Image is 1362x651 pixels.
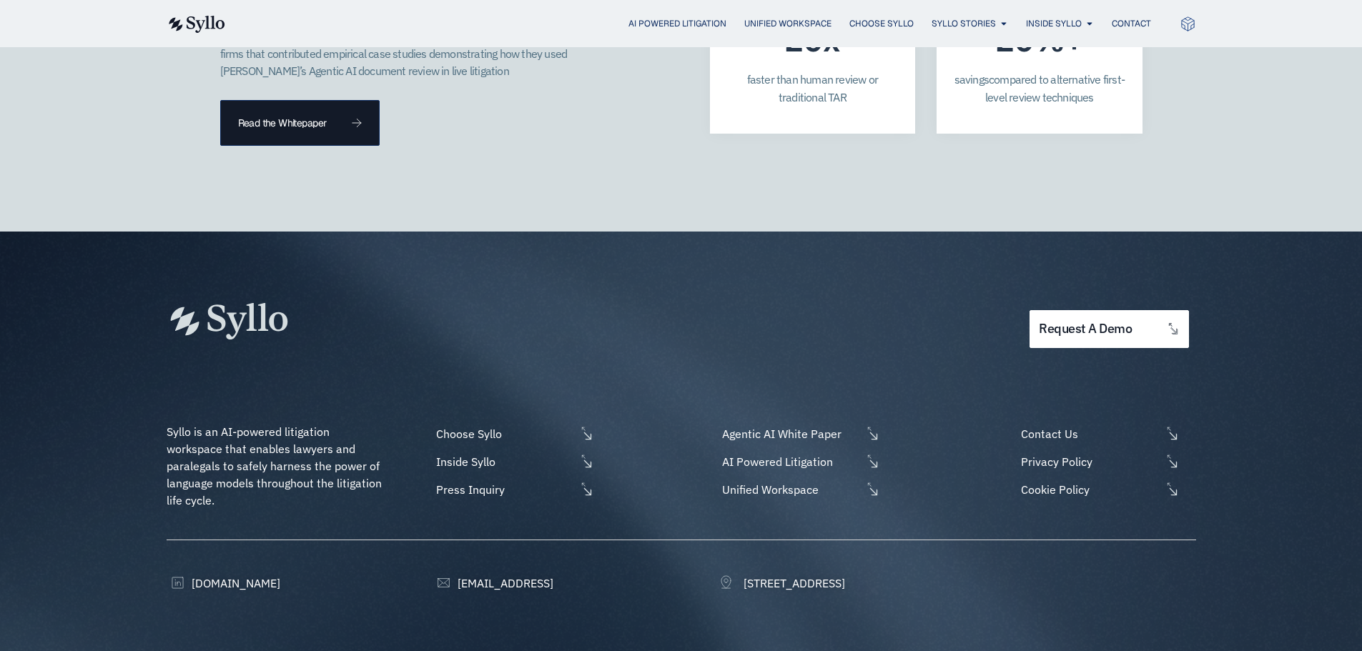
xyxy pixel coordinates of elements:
[740,575,845,592] span: [STREET_ADDRESS]
[1017,453,1195,470] a: Privacy Policy
[719,425,862,442] span: Agentic AI White Paper
[719,425,880,442] a: Agentic AI White Paper
[433,425,576,442] span: Choose Syllo
[433,575,553,592] a: [EMAIL_ADDRESS]
[932,17,996,30] a: Syllo Stories
[433,453,576,470] span: Inside Syllo
[1017,481,1160,498] span: Cookie Policy
[1026,17,1082,30] a: Inside Syllo
[1034,31,1084,48] span: %+
[823,31,840,48] span: x
[1017,425,1195,442] a: Contact Us
[1017,425,1160,442] span: Contact Us
[985,72,1125,104] span: compared to alternative first-level review techniques
[628,17,726,30] a: AI Powered Litigation
[188,575,280,592] span: [DOMAIN_NAME]
[254,17,1151,31] nav: Menu
[220,100,380,146] a: Read the Whitepaper
[254,17,1151,31] div: Menu Toggle
[719,575,845,592] a: [STREET_ADDRESS]
[1039,322,1132,336] span: request a demo
[167,575,280,592] a: [DOMAIN_NAME]
[719,481,862,498] span: Unified Workspace
[1112,17,1151,30] a: Contact
[744,17,831,30] a: Unified Workspace
[433,425,594,442] a: Choose Syllo
[433,481,576,498] span: Press Inquiry
[433,481,594,498] a: Press Inquiry
[784,31,823,48] span: 20
[454,575,553,592] span: [EMAIL_ADDRESS]
[1017,453,1160,470] span: Privacy Policy
[995,31,1034,48] span: 20
[719,453,862,470] span: AI Powered Litigation
[719,453,880,470] a: AI Powered Litigation
[167,16,225,33] img: syllo
[719,481,880,498] a: Unified Workspace
[1017,481,1195,498] a: Cookie Policy
[1030,310,1188,348] a: request a demo
[167,424,385,507] span: Syllo is an AI-powered litigation workspace that enables lawyers and paralegals to safely harness...
[954,72,989,86] span: savings
[747,72,878,104] span: faster than human review or traditional TAR
[433,453,594,470] a: Inside Syllo
[849,17,914,30] a: Choose Syllo
[238,118,327,128] span: Read the Whitepaper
